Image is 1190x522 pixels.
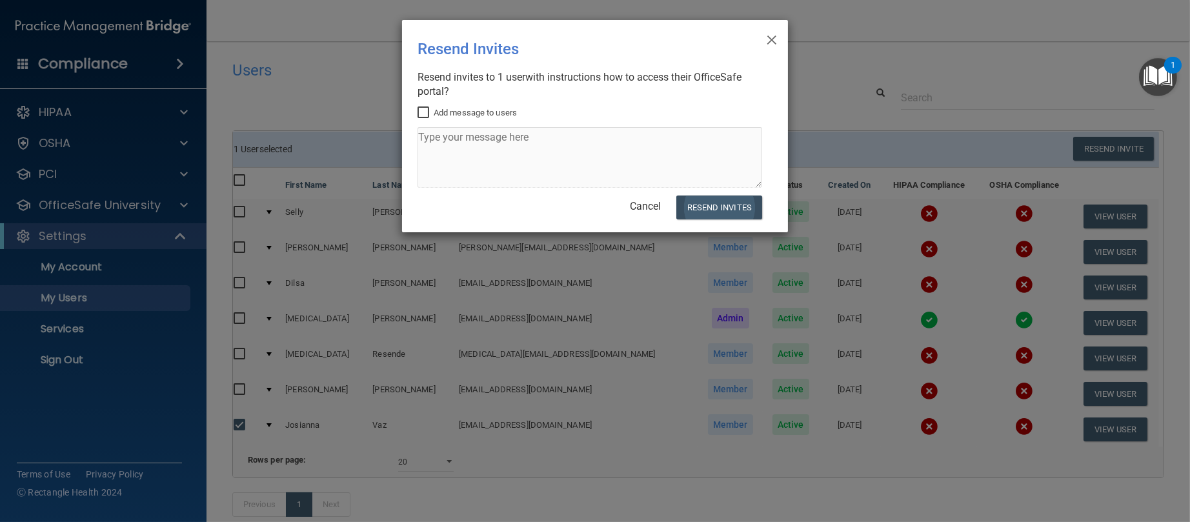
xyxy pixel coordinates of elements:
[766,25,778,51] span: ×
[630,200,661,212] a: Cancel
[1139,58,1177,96] button: Open Resource Center, 1 new notification
[418,105,517,121] label: Add message to users
[1171,65,1175,82] div: 1
[418,108,432,118] input: Add message to users
[1125,433,1175,482] iframe: Drift Widget Chat Controller
[418,70,762,99] div: Resend invites to 1 user with instructions how to access their OfficeSafe portal?
[418,30,720,68] div: Resend Invites
[676,196,762,219] button: Resend Invites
